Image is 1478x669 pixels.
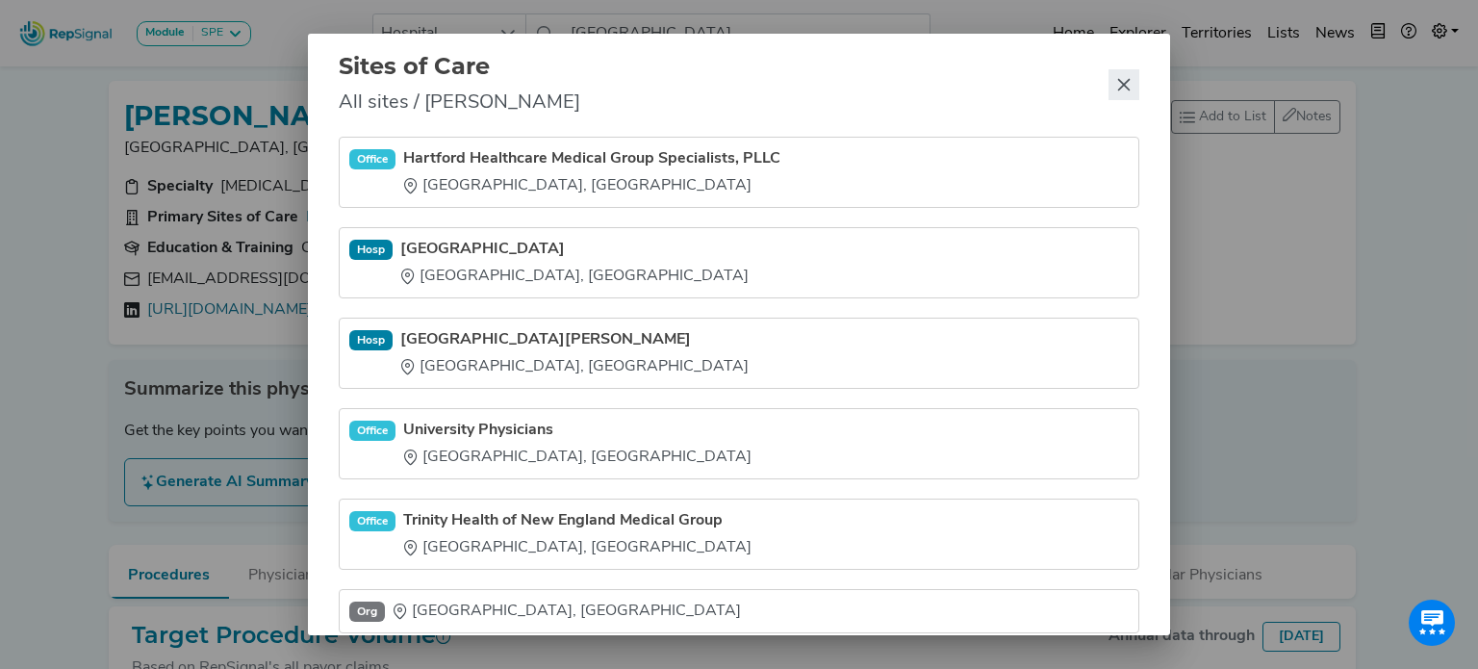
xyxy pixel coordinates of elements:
[403,509,752,532] a: Trinity Health of New England Medical Group
[403,536,752,559] div: [GEOGRAPHIC_DATA], [GEOGRAPHIC_DATA]
[349,240,393,259] div: Hosp
[349,511,395,530] div: Office
[393,600,741,623] div: [GEOGRAPHIC_DATA], [GEOGRAPHIC_DATA]
[349,421,395,440] div: Office
[349,330,393,349] div: Hosp
[403,174,780,197] div: [GEOGRAPHIC_DATA], [GEOGRAPHIC_DATA]
[403,419,752,442] a: University Physicians
[349,602,385,621] div: Org
[349,149,395,168] div: Office
[400,355,749,378] div: [GEOGRAPHIC_DATA], [GEOGRAPHIC_DATA]
[1108,69,1139,100] button: Close
[400,265,749,288] div: [GEOGRAPHIC_DATA], [GEOGRAPHIC_DATA]
[400,328,749,351] a: [GEOGRAPHIC_DATA][PERSON_NAME]
[400,238,749,261] a: [GEOGRAPHIC_DATA]
[339,53,580,81] h2: Sites of Care
[403,147,780,170] a: Hartford Healthcare Medical Group Specialists, PLLC
[339,89,580,117] span: All sites / [PERSON_NAME]
[403,446,752,469] div: [GEOGRAPHIC_DATA], [GEOGRAPHIC_DATA]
